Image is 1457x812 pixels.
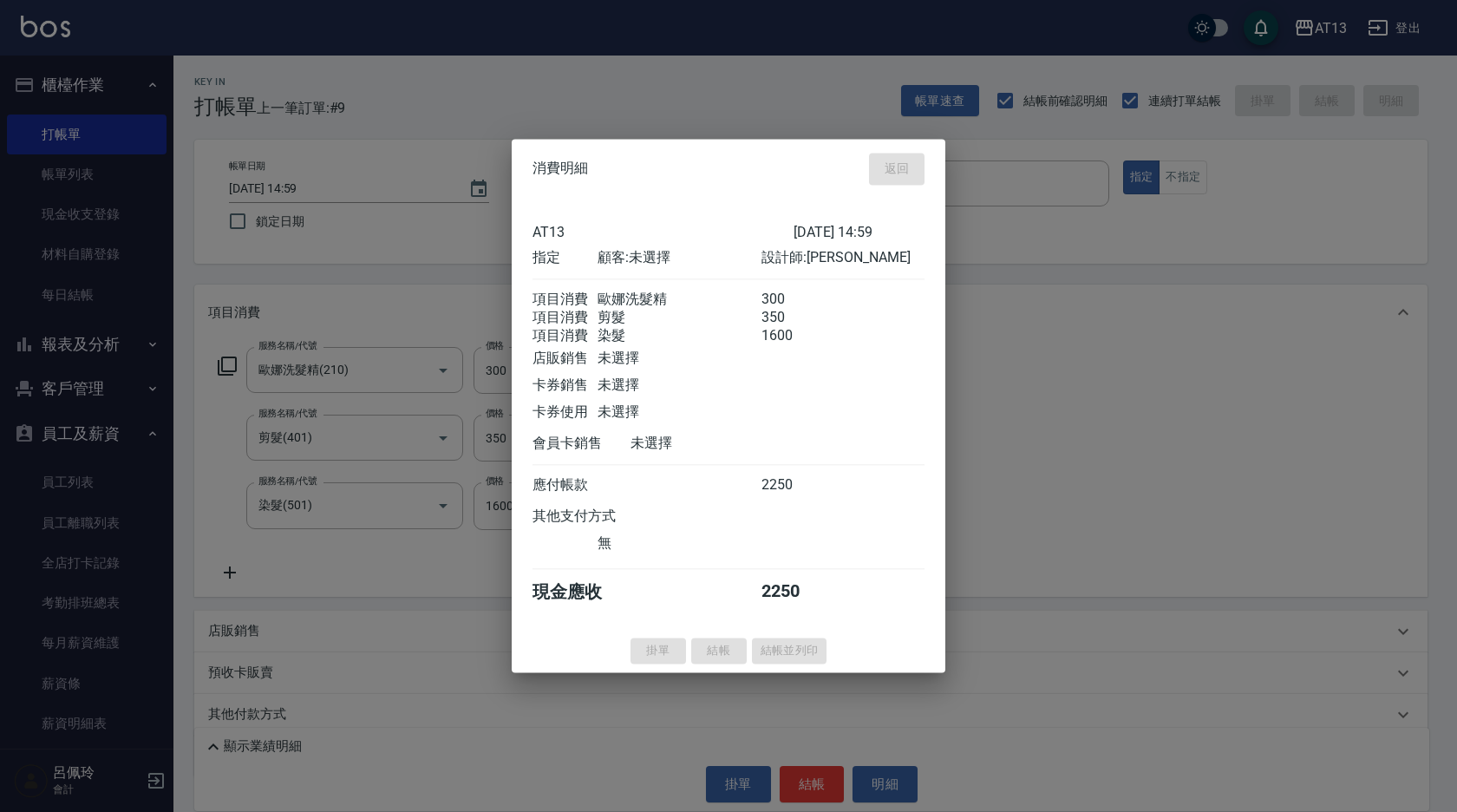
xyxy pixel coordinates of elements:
div: 店販銷售 [532,350,598,368]
div: 項目消費 [532,327,598,345]
span: 消費明細 [532,160,588,178]
div: 卡券銷售 [532,377,598,395]
div: [DATE] 14:59 [794,224,925,240]
div: 現金應收 [532,580,630,604]
div: 染髮 [598,327,761,345]
div: AT13 [532,224,794,240]
div: 未選擇 [630,435,794,453]
div: 設計師: [PERSON_NAME] [761,249,925,267]
div: 350 [761,309,827,327]
div: 會員卡銷售 [532,435,630,453]
div: 無 [598,534,761,553]
div: 項目消費 [532,291,598,309]
div: 剪髮 [598,309,761,327]
div: 300 [761,291,827,309]
div: 項目消費 [532,309,598,327]
div: 未選擇 [598,350,761,368]
div: 卡券使用 [532,403,598,422]
div: 未選擇 [598,403,761,422]
div: 顧客: 未選擇 [598,249,761,267]
div: 歐娜洗髮精 [598,291,761,309]
div: 其他支付方式 [532,507,663,526]
div: 應付帳款 [532,476,598,494]
div: 1600 [761,327,827,345]
div: 未選擇 [598,377,761,395]
div: 2250 [761,476,827,494]
div: 指定 [532,249,598,267]
div: 2250 [761,580,827,604]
